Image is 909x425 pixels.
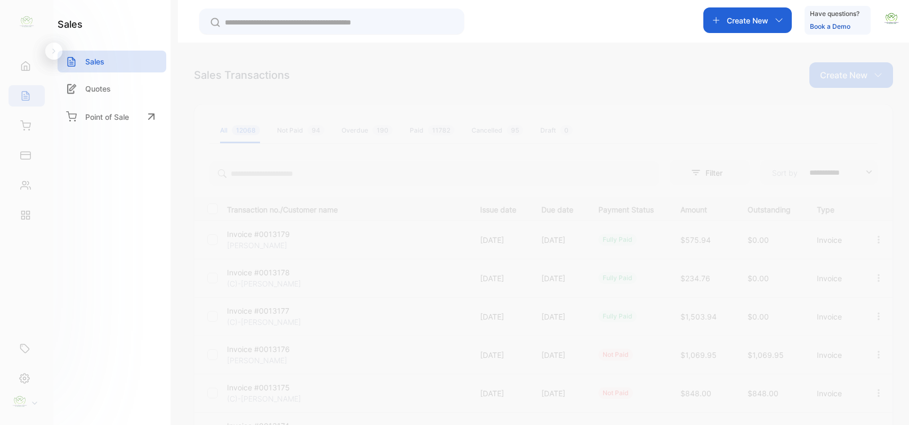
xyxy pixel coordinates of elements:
p: [DATE] [480,388,520,399]
div: fully paid [598,310,637,322]
div: All [220,126,260,135]
p: Sort by [772,167,798,178]
div: fully paid [598,234,637,246]
span: $0.00 [748,312,769,321]
span: 11782 [428,125,454,135]
p: Outstanding [748,202,794,215]
span: $1,069.95 [748,350,784,359]
div: Overdue [342,126,393,135]
p: Create New [820,69,867,81]
span: 190 [372,125,393,135]
p: [DATE] [541,311,577,322]
iframe: LiveChat chat widget [864,380,909,425]
button: Create New [703,7,792,33]
p: Point of Sale [85,111,129,122]
p: Invoice [817,234,851,246]
span: $1,503.94 [680,312,717,321]
span: $848.00 [680,389,711,398]
p: Invoice #0013178 [227,267,307,278]
p: [DATE] [541,388,577,399]
p: [DATE] [541,273,577,284]
p: Invoice #0013175 [227,382,307,393]
p: (C)-[PERSON_NAME] [227,278,307,289]
p: Issue date [480,202,520,215]
h1: sales [58,17,83,31]
p: Invoice [817,311,851,322]
span: 94 [307,125,324,135]
div: Draft [540,126,573,135]
p: [DATE] [480,311,520,322]
p: Due date [541,202,577,215]
img: avatar [883,11,899,27]
p: [DATE] [480,234,520,246]
p: Type [817,202,851,215]
span: $1,069.95 [680,350,717,359]
div: Paid [410,126,454,135]
div: not paid [598,387,633,399]
a: Quotes [58,78,166,100]
div: Cancelled [472,126,523,135]
p: Invoice #0013176 [227,344,307,355]
span: 0 [560,125,573,135]
div: fully paid [598,272,637,284]
p: [DATE] [541,234,577,246]
p: Invoice [817,349,851,361]
p: [DATE] [541,349,577,361]
p: [PERSON_NAME] [227,240,307,251]
p: Amount [680,202,726,215]
p: Invoice [817,388,851,399]
p: [PERSON_NAME] [227,355,307,366]
button: Sort by [760,160,878,185]
span: $575.94 [680,235,711,244]
p: Have questions? [810,9,859,19]
div: not paid [598,349,633,361]
span: $0.00 [748,274,769,283]
p: Payment Status [598,202,659,215]
span: $848.00 [748,389,778,398]
a: Sales [58,51,166,72]
img: profile [12,394,28,410]
button: avatar [883,7,899,33]
p: [DATE] [480,273,520,284]
p: Create New [727,15,768,26]
div: Sales Transactions [194,67,290,83]
div: Not Paid [277,126,324,135]
p: Quotes [85,83,111,94]
p: (C)-[PERSON_NAME] [227,393,307,404]
span: 12068 [232,125,260,135]
span: $0.00 [748,235,769,244]
p: Invoice [817,273,851,284]
p: Transaction no./Customer name [227,202,467,215]
p: Invoice #0013179 [227,228,307,240]
button: Create New [809,62,893,88]
p: (C)-[PERSON_NAME] [227,316,307,328]
p: Sales [85,56,104,67]
span: $234.76 [680,274,710,283]
a: Book a Demo [810,22,850,30]
span: 95 [507,125,523,135]
p: [DATE] [480,349,520,361]
a: Point of Sale [58,105,166,128]
img: logo [19,14,35,30]
p: Invoice #0013177 [227,305,307,316]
